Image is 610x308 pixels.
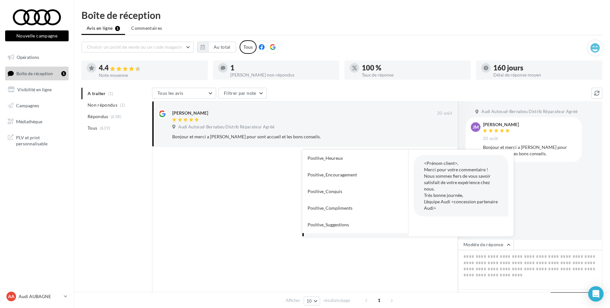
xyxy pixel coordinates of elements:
div: Délai de réponse moyen [493,73,597,77]
a: Campagnes [4,99,70,112]
a: AA Audi AUBAGNE [5,290,69,303]
button: Nouvelle campagne [5,30,69,41]
div: 160 jours [493,64,597,71]
div: [PERSON_NAME] non répondus [230,73,334,77]
div: [PERSON_NAME] [483,122,519,127]
div: Taux de réponse [362,73,466,77]
span: Campagnes [16,103,39,108]
div: Boîte de réception [81,10,602,20]
div: [PERSON_NAME] [172,110,208,116]
button: Au total [197,42,236,53]
p: Audi AUBAGNE [19,293,61,300]
button: Au total [208,42,236,53]
span: Commentaires [131,25,162,31]
button: Choisir un point de vente ou un code magasin [81,42,194,53]
span: Tous [88,125,97,131]
div: 1 [230,64,334,71]
span: Audi Autosud-Bernabeu Distrib Réparateur Agréé [481,109,578,115]
span: 1 [374,295,384,305]
span: Visibilité en ligne [17,87,52,92]
a: Boîte de réception1 [4,67,70,80]
button: Positive_Conquis [302,183,390,200]
span: Boîte de réception [16,70,53,76]
button: Positive_Suggestions [302,216,390,233]
span: (638) [111,114,122,119]
button: Positive_Encouragement [302,166,390,183]
a: Opérations [4,51,70,64]
span: PLV et print personnalisable [16,133,66,147]
div: Positive_Conquis [308,188,342,195]
a: Médiathèque [4,115,70,128]
div: Tous [240,40,257,54]
div: Positive_Heureux [308,155,343,161]
span: JM [473,124,479,130]
div: 100 % [362,64,466,71]
button: Tous les avis [152,88,216,99]
span: résultats/page [324,297,350,304]
span: 20 août [437,110,452,116]
button: Positive_Compliments [302,200,390,216]
button: Filtrer par note [218,88,267,99]
button: Positive_Heureux [302,150,390,166]
a: Visibilité en ligne [4,83,70,96]
span: Tous les avis [157,90,183,96]
div: Open Intercom Messenger [588,286,604,302]
span: Répondus [88,113,108,120]
span: Médiathèque [16,118,42,124]
span: Audi Autosud-Bernabeu Distrib Réparateur Agréé [178,124,275,130]
span: AA [8,293,14,300]
div: Bonjour et merci a [PERSON_NAME] pour sont accueil et les bons conseils. [172,134,411,140]
span: Afficher [286,297,300,304]
span: 10 [307,298,312,304]
div: Note moyenne [99,73,203,77]
div: Bonjour et merci a [PERSON_NAME] pour sont accueil et les bons conseils. [483,144,577,157]
button: Modèle de réponse [458,239,514,250]
span: Choisir un point de vente ou un code magasin [87,44,182,50]
div: 4.4 [99,64,203,72]
div: Positive_Encouragement [308,172,357,178]
div: Positive_Compliments [308,205,352,211]
span: <Prénom client>, Merci pour votre commentaire ! Nous sommes fiers de vous savoir satisfait de vot... [424,160,498,211]
span: Non répondus [88,102,117,108]
div: Positive_Suggestions [308,222,349,228]
button: 10 [304,296,320,305]
span: (639) [100,126,111,131]
span: Opérations [17,54,39,60]
div: 1 [61,71,66,76]
span: 20 août [483,136,498,142]
a: PLV et print personnalisable [4,131,70,150]
span: (1) [120,102,125,108]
